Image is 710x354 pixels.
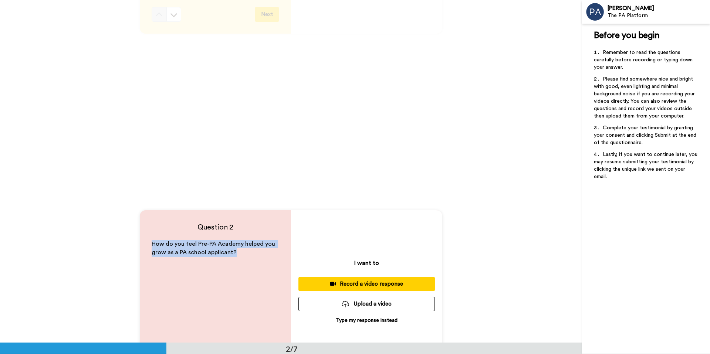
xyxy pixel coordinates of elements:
[298,297,435,311] button: Upload a video
[594,152,699,179] span: Lastly, if you want to continue later, you may resume submitting your testimonial by clicking the...
[298,277,435,291] button: Record a video response
[274,344,310,354] div: 2/7
[336,317,398,324] p: Type my response instead
[608,13,710,19] div: The PA Platform
[594,125,698,145] span: Complete your testimonial by granting your consent and clicking Submit at the end of the question...
[152,241,277,255] span: How do you feel Pre-PA Academy helped you grow as a PA school applicant?
[354,259,379,268] p: I want to
[608,5,710,12] div: [PERSON_NAME]
[594,31,659,40] span: Before you begin
[152,222,279,232] h4: Question 2
[304,280,429,288] div: Record a video response
[586,3,604,21] img: Profile Image
[594,76,696,119] span: Please find somewhere nice and bright with good, even lighting and minimal background noise if yo...
[594,50,694,70] span: Remember to read the questions carefully before recording or typing down your answer.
